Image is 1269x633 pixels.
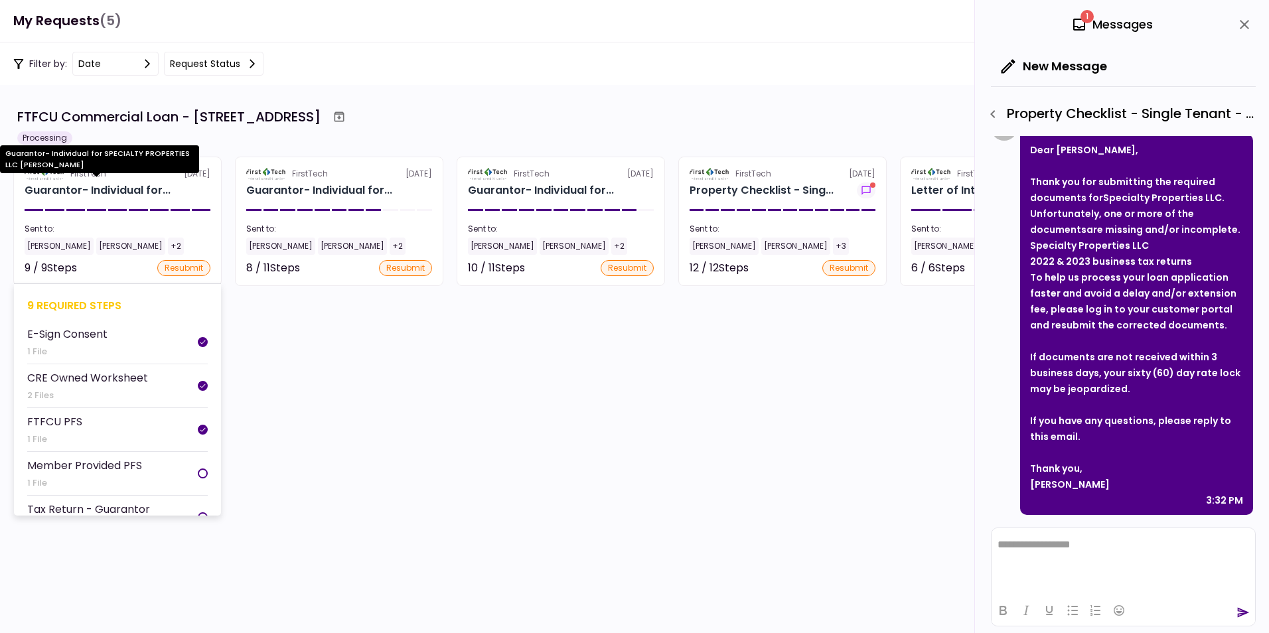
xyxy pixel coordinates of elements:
[78,56,101,71] div: date
[13,7,121,35] h1: My Requests
[601,260,654,276] div: resubmit
[1030,142,1243,158] div: Dear [PERSON_NAME],
[379,260,432,276] div: resubmit
[1061,601,1084,620] button: Bullet list
[911,168,1097,180] div: [DATE]
[25,223,210,235] div: Sent to:
[100,7,121,35] span: (5)
[17,131,72,145] div: Processing
[27,389,148,402] div: 2 Files
[690,260,749,276] div: 12 / 12 Steps
[468,168,508,180] img: Partner logo
[992,601,1014,620] button: Bold
[27,345,108,358] div: 1 File
[514,168,550,180] div: FirstTech
[1108,601,1130,620] button: Emojis
[27,370,148,386] div: CRE Owned Worksheet
[1030,174,1243,206] div: Thank you for submitting the required documents for .
[911,260,965,276] div: 6 / 6 Steps
[1038,601,1061,620] button: Underline
[390,238,406,255] div: +2
[1103,191,1222,204] strong: Specialty Properties LLC
[27,297,208,314] div: 9 required steps
[611,238,627,255] div: +2
[1030,269,1243,333] div: To help us process your loan application faster and avoid a delay and/or extension fee, please lo...
[164,52,263,76] button: Request status
[72,52,159,76] button: date
[96,238,165,255] div: [PERSON_NAME]
[246,168,287,180] img: Partner logo
[468,238,537,255] div: [PERSON_NAME]
[246,168,432,180] div: [DATE]
[327,105,351,129] button: Archive workflow
[1030,206,1243,238] div: .
[25,260,77,276] div: 9 / 9 Steps
[1081,10,1094,23] span: 1
[157,260,210,276] div: resubmit
[761,238,830,255] div: [PERSON_NAME]
[992,528,1255,595] iframe: Rich Text Area
[1071,15,1153,35] div: Messages
[690,223,875,235] div: Sent to:
[1030,239,1149,252] strong: Specialty Properties LLC
[27,501,150,518] div: Tax Return - Guarantor
[468,223,654,235] div: Sent to:
[1233,13,1256,36] button: close
[1030,413,1243,445] div: If you have any questions, please reply to this email.
[468,182,614,198] div: Guarantor- Individual for SPECIALTY PROPERTIES LLC Scot Halladay
[1206,492,1243,508] div: 3:32 PM
[540,238,609,255] div: [PERSON_NAME]
[17,107,321,127] div: FTFCU Commercial Loan - [STREET_ADDRESS]
[982,103,1256,125] div: Property Checklist - Single Tenant - Tax Return - Borrower
[27,413,82,430] div: FTFCU PFS
[27,457,142,474] div: Member Provided PFS
[735,168,771,180] div: FirstTech
[991,49,1118,84] button: New Message
[690,168,730,180] img: Partner logo
[911,238,980,255] div: [PERSON_NAME]
[1086,223,1238,236] strong: are missing and/or incomplete
[25,238,94,255] div: [PERSON_NAME]
[957,168,993,180] div: FirstTech
[27,476,142,490] div: 1 File
[1030,476,1243,492] div: [PERSON_NAME]
[13,52,263,76] div: Filter by:
[468,168,654,180] div: [DATE]
[246,260,300,276] div: 8 / 11 Steps
[1030,207,1194,236] strong: Unfortunately, one or more of the documents
[1030,255,1192,268] strong: 2022 & 2023 business tax returns
[911,223,1097,235] div: Sent to:
[690,182,834,198] div: Property Checklist - Single Tenant for SPECIALTY PROPERTIES LLC 1151-B Hospital Wy, Pocatello, ID
[911,168,952,180] img: Partner logo
[1236,606,1250,619] button: send
[1084,601,1107,620] button: Numbered list
[25,182,171,198] div: Guarantor- Individual for SPECIALTY PROPERTIES LLC Charles Eldredge
[1030,460,1243,476] div: Thank you,
[246,238,315,255] div: [PERSON_NAME]
[911,182,1047,198] div: Letter of Interest for SPECIALTY PROPERTIES LLC 1151-B Hospital Way Pocatello
[833,238,849,255] div: +3
[690,238,759,255] div: [PERSON_NAME]
[168,238,184,255] div: +2
[1015,601,1037,620] button: Italic
[822,260,875,276] div: resubmit
[690,168,875,180] div: [DATE]
[27,433,82,446] div: 1 File
[246,182,392,198] div: Guarantor- Individual for SPECIALTY PROPERTIES LLC Jim Price
[246,223,432,235] div: Sent to:
[292,168,328,180] div: FirstTech
[468,260,525,276] div: 10 / 11 Steps
[857,182,875,198] button: show-messages
[27,326,108,342] div: E-Sign Consent
[318,238,387,255] div: [PERSON_NAME]
[1030,349,1243,397] div: If documents are not received within 3 business days, your sixty (60) day rate lock may be jeopar...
